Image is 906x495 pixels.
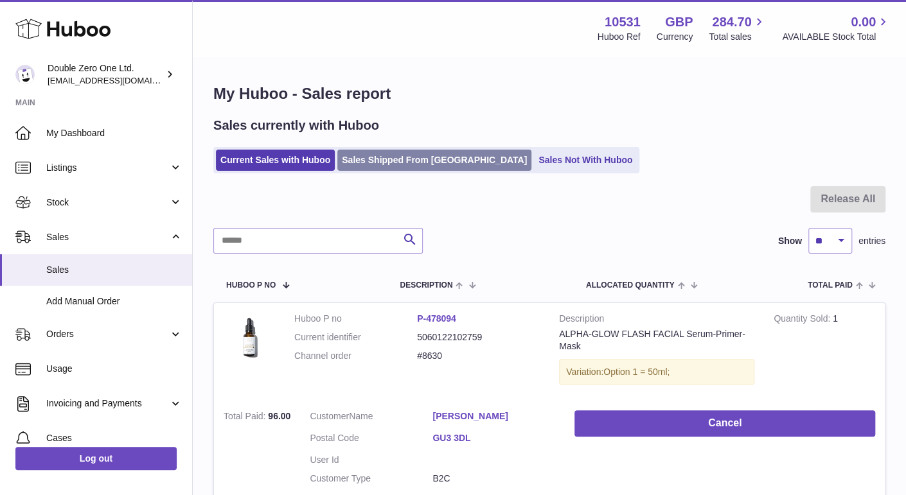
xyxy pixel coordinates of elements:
div: Double Zero One Ltd. [48,62,163,87]
div: Currency [657,31,693,43]
span: [EMAIL_ADDRESS][DOMAIN_NAME] [48,75,189,85]
strong: Quantity Sold [774,313,833,327]
dt: Postal Code [310,432,432,447]
dt: Customer Type [310,473,432,485]
strong: Total Paid [224,411,268,424]
span: AVAILABLE Stock Total [782,31,891,43]
dd: #8630 [417,350,540,362]
strong: 10531 [605,13,641,31]
span: Customer [310,411,349,421]
h1: My Huboo - Sales report [213,83,885,104]
dd: 5060122102759 [417,331,540,343]
a: [PERSON_NAME] [432,410,555,422]
a: Log out [15,447,177,470]
label: Show [778,235,802,247]
div: ALPHA-GLOW FLASH FACIAL Serum-Primer-Mask [559,328,754,352]
div: Variation: [559,359,754,385]
span: My Dashboard [46,127,182,139]
span: 0.00 [851,13,876,31]
span: Cases [46,432,182,444]
span: Invoicing and Payments [46,397,169,410]
dt: User Id [310,454,432,466]
span: Huboo P no [226,281,276,290]
strong: GBP [665,13,693,31]
span: Option 1 = 50ml; [603,367,670,377]
a: 0.00 AVAILABLE Stock Total [782,13,891,43]
dd: B2C [432,473,555,485]
span: Total paid [808,281,853,290]
a: Sales Shipped From [GEOGRAPHIC_DATA] [337,150,531,171]
span: 96.00 [268,411,290,421]
a: 284.70 Total sales [709,13,766,43]
div: Huboo Ref [598,31,641,43]
span: ALLOCATED Quantity [586,281,675,290]
dt: Current identifier [294,331,417,343]
dt: Huboo P no [294,313,417,325]
span: Add Manual Order [46,295,182,308]
a: Current Sales with Huboo [216,150,335,171]
span: Total sales [709,31,766,43]
span: Sales [46,231,169,243]
span: Orders [46,328,169,340]
button: Cancel [574,410,875,437]
a: Sales Not With Huboo [534,150,637,171]
img: 105311660219496.jpg [224,313,275,364]
td: 1 [764,303,885,401]
span: entries [858,235,885,247]
dt: Channel order [294,350,417,362]
span: Description [400,281,452,290]
dt: Name [310,410,432,426]
span: Usage [46,363,182,375]
strong: Description [559,313,754,328]
a: P-478094 [417,313,456,324]
span: Listings [46,162,169,174]
span: Stock [46,196,169,209]
h2: Sales currently with Huboo [213,117,379,134]
span: Sales [46,264,182,276]
img: hello@001skincare.com [15,65,35,84]
span: 284.70 [712,13,751,31]
a: GU3 3DL [432,432,555,444]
